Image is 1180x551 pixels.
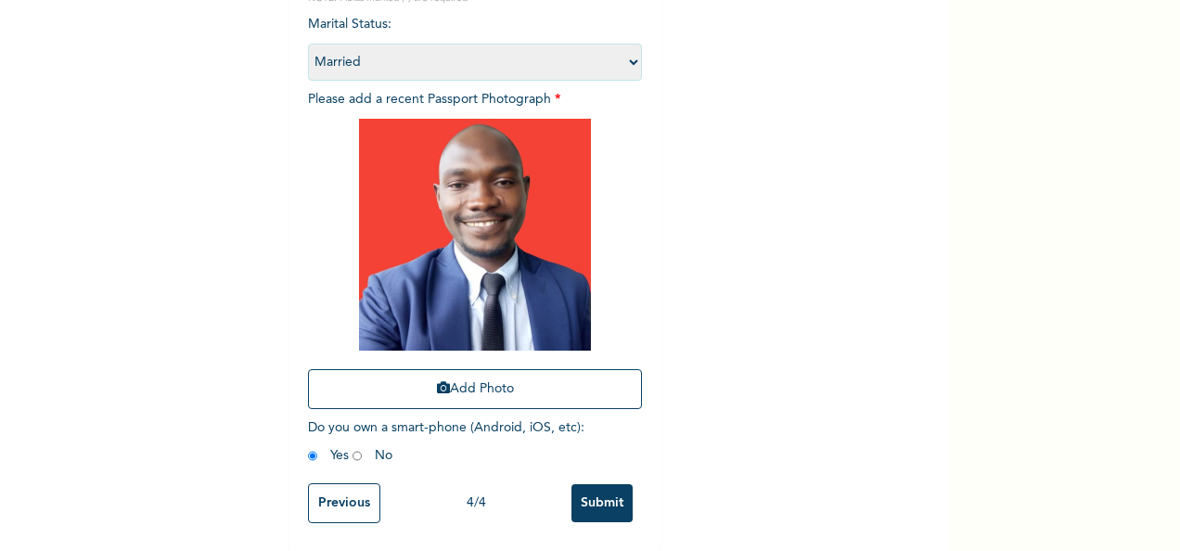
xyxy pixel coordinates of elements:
[308,18,642,69] span: Marital Status :
[571,484,633,522] input: Submit
[308,483,380,523] input: Previous
[359,119,591,351] img: Crop
[380,493,571,513] div: 4 / 4
[308,93,642,418] span: Please add a recent Passport Photograph
[308,369,642,409] button: Add Photo
[308,421,584,462] span: Do you own a smart-phone (Android, iOS, etc) : Yes No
